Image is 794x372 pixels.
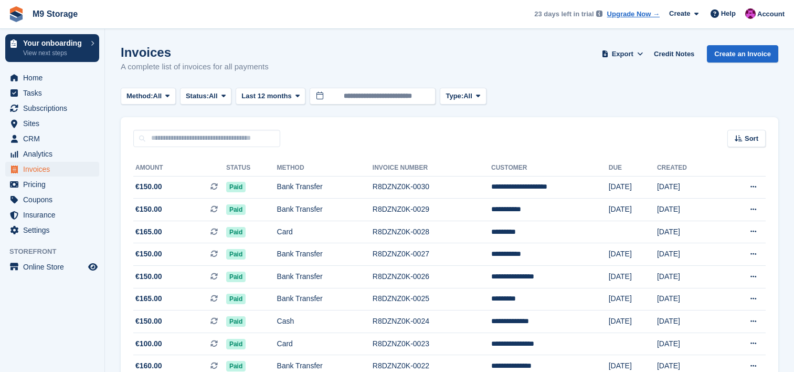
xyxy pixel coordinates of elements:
[277,288,373,311] td: Bank Transfer
[609,266,657,288] td: [DATE]
[28,5,82,23] a: M9 Storage
[23,162,86,177] span: Invoices
[23,208,86,222] span: Insurance
[5,192,99,207] a: menu
[226,339,246,349] span: Paid
[599,45,645,63] button: Export
[373,288,491,311] td: R8DZNZ0K-0025
[23,223,86,237] span: Settings
[657,288,719,311] td: [DATE]
[609,199,657,221] td: [DATE]
[491,160,609,177] th: Customer
[23,177,86,192] span: Pricing
[23,192,86,207] span: Coupons
[609,176,657,199] td: [DATE]
[135,249,162,260] span: €150.00
[135,204,162,215] span: €150.00
[135,226,162,237] span: €165.00
[23,39,86,47] p: Your onboarding
[669,8,690,19] span: Create
[277,176,373,199] td: Bank Transfer
[23,147,86,161] span: Analytics
[5,147,99,161] a: menu
[5,177,99,192] a: menu
[180,88,231,105] button: Status: All
[609,160,657,177] th: Due
[657,176,719,199] td: [DATE]
[5,223,99,237] a: menu
[373,176,491,199] td: R8DZNZ0K-0030
[745,133,758,144] span: Sort
[596,11,602,17] img: icon-info-grey-7440780725fd019a000dd9b08b2336e03edf1995a4989e88bcd33f0948082b44.svg
[121,45,269,59] h1: Invoices
[650,45,698,63] a: Credit Notes
[277,221,373,243] td: Card
[5,34,99,62] a: Your onboarding View next steps
[657,160,719,177] th: Created
[607,9,660,19] a: Upgrade Now →
[657,333,719,355] td: [DATE]
[373,333,491,355] td: R8DZNZ0K-0023
[5,86,99,100] a: menu
[757,9,785,19] span: Account
[226,227,246,237] span: Paid
[277,243,373,266] td: Bank Transfer
[5,116,99,131] a: menu
[135,316,162,327] span: €150.00
[5,260,99,274] a: menu
[657,221,719,243] td: [DATE]
[226,361,246,371] span: Paid
[373,221,491,243] td: R8DZNZ0K-0028
[121,88,176,105] button: Method: All
[135,181,162,192] span: €150.00
[9,246,104,257] span: Storefront
[277,333,373,355] td: Card
[373,160,491,177] th: Invoice Number
[135,338,162,349] span: €100.00
[23,101,86,116] span: Subscriptions
[23,131,86,146] span: CRM
[373,243,491,266] td: R8DZNZ0K-0027
[373,311,491,333] td: R8DZNZ0K-0024
[209,91,218,101] span: All
[135,293,162,304] span: €165.00
[609,243,657,266] td: [DATE]
[745,8,756,19] img: John Doyle
[707,45,778,63] a: Create an Invoice
[23,116,86,131] span: Sites
[721,8,736,19] span: Help
[23,70,86,85] span: Home
[5,101,99,116] a: menu
[609,288,657,311] td: [DATE]
[153,91,162,101] span: All
[277,160,373,177] th: Method
[8,6,24,22] img: stora-icon-8386f47178a22dfd0bd8f6a31ec36ba5ce8667c1dd55bd0f319d3a0aa187defe.svg
[135,360,162,371] span: €160.00
[236,88,305,105] button: Last 12 months
[133,160,226,177] th: Amount
[226,294,246,304] span: Paid
[226,160,277,177] th: Status
[277,266,373,288] td: Bank Transfer
[277,311,373,333] td: Cash
[87,261,99,273] a: Preview store
[440,88,486,105] button: Type: All
[241,91,291,101] span: Last 12 months
[226,316,246,327] span: Paid
[5,208,99,222] a: menu
[657,199,719,221] td: [DATE]
[657,266,719,288] td: [DATE]
[277,199,373,221] td: Bank Transfer
[186,91,209,101] span: Status:
[373,199,491,221] td: R8DZNZ0K-0029
[657,243,719,266] td: [DATE]
[657,311,719,333] td: [DATE]
[5,70,99,85] a: menu
[463,91,472,101] span: All
[373,266,491,288] td: R8DZNZ0K-0026
[5,131,99,146] a: menu
[23,48,86,58] p: View next steps
[5,162,99,177] a: menu
[446,91,463,101] span: Type:
[226,272,246,282] span: Paid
